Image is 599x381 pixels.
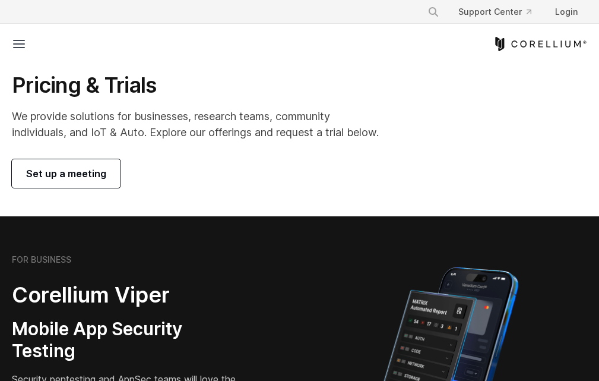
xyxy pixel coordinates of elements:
[493,37,587,51] a: Corellium Home
[12,72,388,99] h1: Pricing & Trials
[12,159,121,188] a: Set up a meeting
[418,1,587,23] div: Navigation Menu
[12,108,388,140] p: We provide solutions for businesses, research teams, community individuals, and IoT & Auto. Explo...
[26,166,106,181] span: Set up a meeting
[12,318,243,363] h3: Mobile App Security Testing
[423,1,444,23] button: Search
[12,282,243,308] h2: Corellium Viper
[449,1,541,23] a: Support Center
[546,1,587,23] a: Login
[12,254,71,265] h6: FOR BUSINESS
